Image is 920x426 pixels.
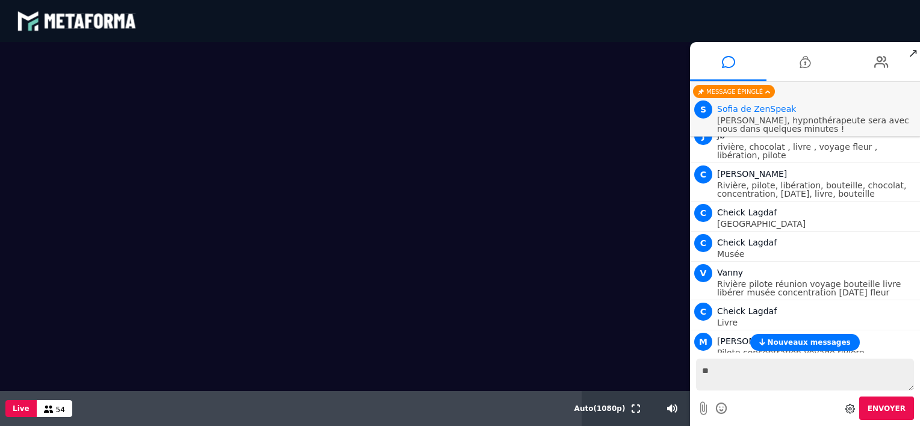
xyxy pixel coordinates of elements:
[717,306,777,316] span: Cheick Lagdaf
[56,406,65,414] span: 54
[906,42,920,64] span: ↗
[694,264,712,282] span: V
[717,104,796,114] span: Modérateur
[717,143,917,159] p: rivière, chocolat , livre , voyage fleur , libération, pilote
[717,280,917,297] p: Rivière pilote réunion voyage bouteille livre libérer musée concentration [DATE] fleur
[717,208,777,217] span: Cheick Lagdaf
[767,338,850,347] span: Nouveaux messages
[694,303,712,321] span: C
[868,404,906,413] span: Envoyer
[694,234,712,252] span: C
[572,391,628,426] button: Auto(1080p)
[693,85,775,98] div: Message épinglé
[694,204,712,222] span: C
[750,334,859,351] button: Nouveaux messages
[859,397,914,420] button: Envoyer
[717,318,917,327] p: Livre
[717,169,787,179] span: [PERSON_NAME]
[717,116,917,133] p: [PERSON_NAME], hypnothérapeute sera avec nous dans quelques minutes !
[694,333,712,351] span: M
[5,400,37,417] button: Live
[574,404,626,413] span: Auto ( 1080 p)
[717,181,917,198] p: Rivière, pilote, libération, bouteille, chocolat, concentration, [DATE], livre, bouteille
[717,220,917,228] p: [GEOGRAPHIC_DATA]
[717,250,917,258] p: Musée
[717,238,777,247] span: Cheick Lagdaf
[694,100,712,119] span: S
[694,165,712,184] span: C
[717,268,743,277] span: Vanny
